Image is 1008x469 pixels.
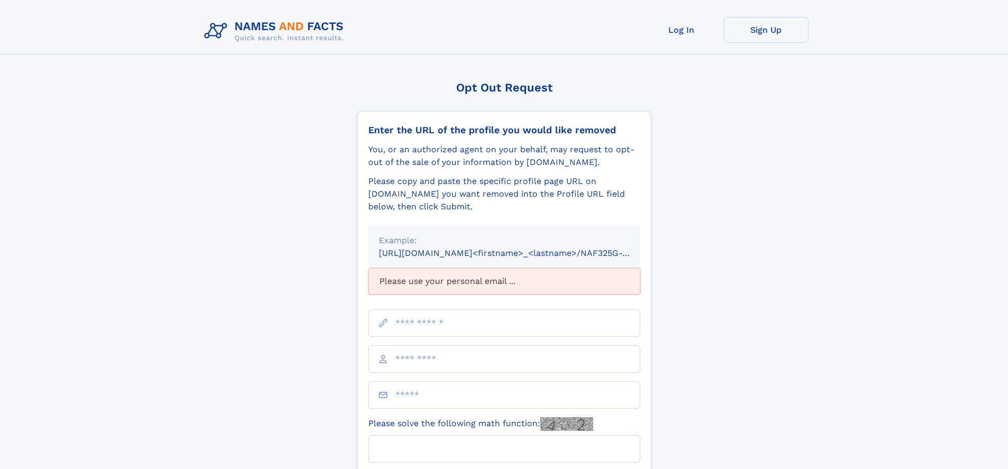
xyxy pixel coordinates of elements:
a: Log In [639,17,724,43]
div: Please copy and paste the specific profile page URL on [DOMAIN_NAME] you want removed into the Pr... [368,175,640,213]
label: Please solve the following math function: [368,417,593,431]
div: Enter the URL of the profile you would like removed [368,124,640,136]
img: Logo Names and Facts [200,17,352,45]
div: Example: [379,234,630,247]
div: Please use your personal email ... [368,268,640,295]
small: [URL][DOMAIN_NAME]<firstname>_<lastname>/NAF325G-xxxxxxxx [379,248,660,258]
div: Opt Out Request [357,81,651,94]
a: Sign Up [724,17,809,43]
div: You, or an authorized agent on your behalf, may request to opt-out of the sale of your informatio... [368,143,640,169]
